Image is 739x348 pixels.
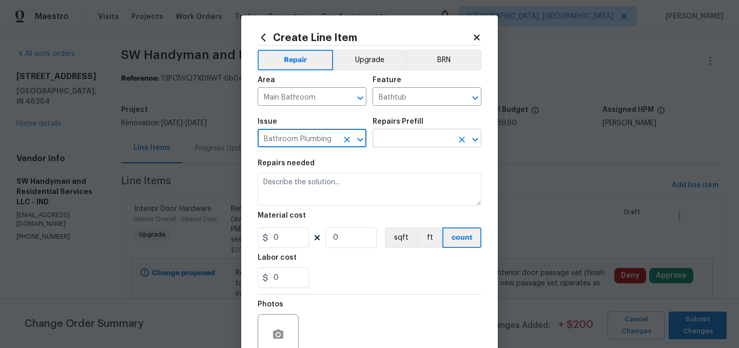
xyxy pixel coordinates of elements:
[455,132,469,147] button: Clear
[417,227,442,248] button: ft
[258,50,333,70] button: Repair
[353,132,367,147] button: Open
[258,118,277,125] h5: Issue
[353,91,367,105] button: Open
[468,132,482,147] button: Open
[373,118,423,125] h5: Repairs Prefill
[258,32,472,43] h2: Create Line Item
[468,91,482,105] button: Open
[406,50,481,70] button: BRN
[258,76,275,84] h5: Area
[258,254,297,261] h5: Labor cost
[258,212,306,219] h5: Material cost
[258,301,283,308] h5: Photos
[373,76,401,84] h5: Feature
[333,50,406,70] button: Upgrade
[258,160,315,167] h5: Repairs needed
[442,227,481,248] button: count
[385,227,417,248] button: sqft
[340,132,354,147] button: Clear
